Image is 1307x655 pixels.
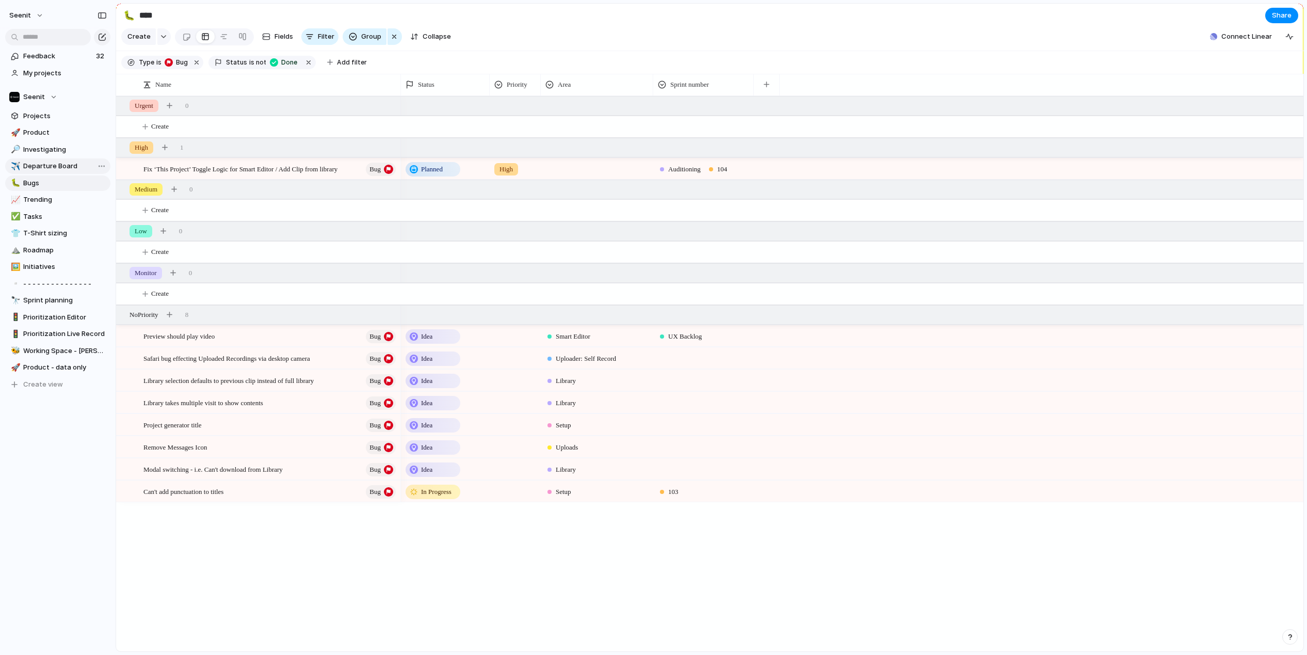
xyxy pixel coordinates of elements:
a: My projects [5,66,110,81]
span: Product - data only [23,362,107,373]
div: ⛰️Roadmap [5,243,110,258]
span: - - - - - - - - - - - - - - - [23,279,107,289]
span: 0 [179,226,183,236]
span: Feedback [23,51,93,61]
button: Add filter [321,55,373,70]
button: ▫️ [9,279,20,289]
button: Bug [366,374,396,388]
span: is [156,58,162,67]
div: ✈️Departure Board [5,158,110,174]
span: Fields [275,31,293,42]
span: Working Space - [PERSON_NAME] [23,346,107,356]
span: 1 [180,142,184,153]
span: Library selection defaults to previous clip instead of full library [143,374,314,386]
span: Seenit [23,92,45,102]
a: Feedback32 [5,49,110,64]
span: Library [556,376,576,386]
button: ⛰️ [9,245,20,255]
a: 🚦Prioritization Editor [5,310,110,325]
span: Library [556,465,576,475]
span: Library [556,398,576,408]
button: Bug [366,441,396,454]
span: Uploader: Self Record [556,354,616,364]
span: In Progress [421,487,451,497]
button: 📈 [9,195,20,205]
span: Preview should play video [143,330,215,342]
button: Bug [366,463,396,476]
button: is [154,57,164,68]
div: 📈 [11,194,18,206]
div: 🚦Prioritization Live Record [5,326,110,342]
div: 🔭 [11,295,18,307]
span: Idea [421,331,432,342]
span: Projects [23,111,107,121]
button: isnot [247,57,268,68]
button: 🚀 [9,362,20,373]
span: My projects [23,68,107,78]
div: ▫️ [11,278,18,290]
button: 🐛 [9,178,20,188]
span: Product [23,127,107,138]
div: 🐝 [11,345,18,357]
span: Idea [421,465,432,475]
span: Seenit [9,10,31,21]
button: Create view [5,377,110,392]
button: 🔭 [9,295,20,306]
a: 🐛Bugs [5,175,110,191]
button: ✈️ [9,161,20,171]
span: 104 [717,164,728,174]
span: 103 [668,487,679,497]
button: 🔎 [9,145,20,155]
button: 🚦 [9,329,20,339]
span: is [249,58,254,67]
span: Create [151,121,169,132]
span: Setup [556,487,571,497]
span: Area [558,79,571,90]
span: Idea [421,442,432,453]
span: not [254,58,266,67]
span: Planned [421,164,443,174]
button: Bug [366,163,396,176]
span: Fix ‘This Project’ Toggle Logic for Smart Editor / Add Clip from library [143,163,337,174]
span: Collapse [423,31,451,42]
button: Bug [366,330,396,343]
span: Monitor [135,268,157,278]
button: Filter [301,28,338,45]
span: 32 [96,51,106,61]
div: 🚦 [11,328,18,340]
span: Bug [369,162,381,177]
button: Bug [163,57,190,68]
div: ⛰️ [11,244,18,256]
span: Idea [421,398,432,408]
span: Smart Editor [556,331,590,342]
span: Prioritization Editor [23,312,107,323]
button: Share [1265,8,1298,23]
div: 🐛 [11,177,18,189]
span: Remove Messages Icon [143,441,207,453]
div: ✈️ [11,161,18,172]
span: 8 [185,310,189,320]
a: 🚀Product - data only [5,360,110,375]
button: 🚦 [9,312,20,323]
span: Low [135,226,147,236]
a: ▫️- - - - - - - - - - - - - - - [5,276,110,292]
div: 🚀 [11,127,18,139]
span: Setup [556,420,571,430]
span: Idea [421,376,432,386]
span: 0 [185,101,189,111]
a: 🚀Product [5,125,110,140]
div: 🚦 [11,311,18,323]
span: Bug [369,418,381,433]
span: High [135,142,148,153]
button: Done [267,57,302,68]
button: Fields [258,28,297,45]
a: 🖼️Initiatives [5,259,110,275]
button: Group [343,28,386,45]
span: Create [151,205,169,215]
span: Filter [318,31,334,42]
button: Create [121,28,156,45]
div: 🔎Investigating [5,142,110,157]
